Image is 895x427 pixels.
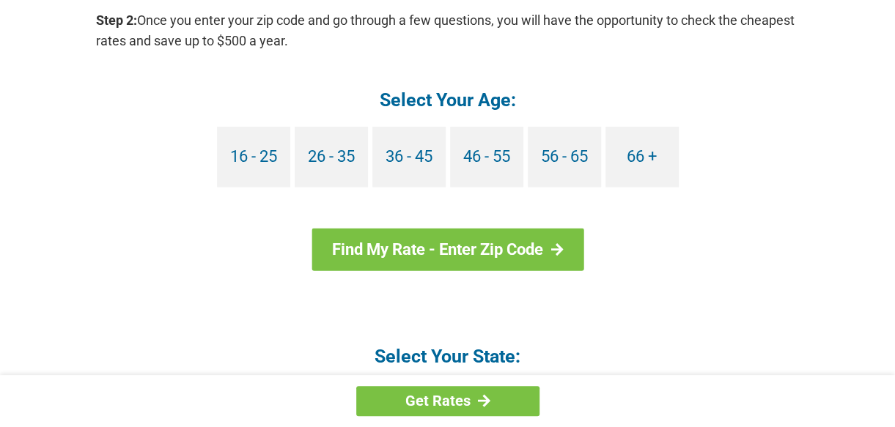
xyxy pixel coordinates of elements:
[450,127,523,187] a: 46 - 55
[372,127,446,187] a: 36 - 45
[295,127,368,187] a: 26 - 35
[312,229,583,271] a: Find My Rate - Enter Zip Code
[96,12,137,28] b: Step 2:
[605,127,679,187] a: 66 +
[528,127,601,187] a: 56 - 65
[96,88,800,112] h4: Select Your Age:
[96,344,800,368] h4: Select Your State:
[356,386,539,416] a: Get Rates
[96,10,800,51] p: Once you enter your zip code and go through a few questions, you will have the opportunity to che...
[217,127,290,187] a: 16 - 25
